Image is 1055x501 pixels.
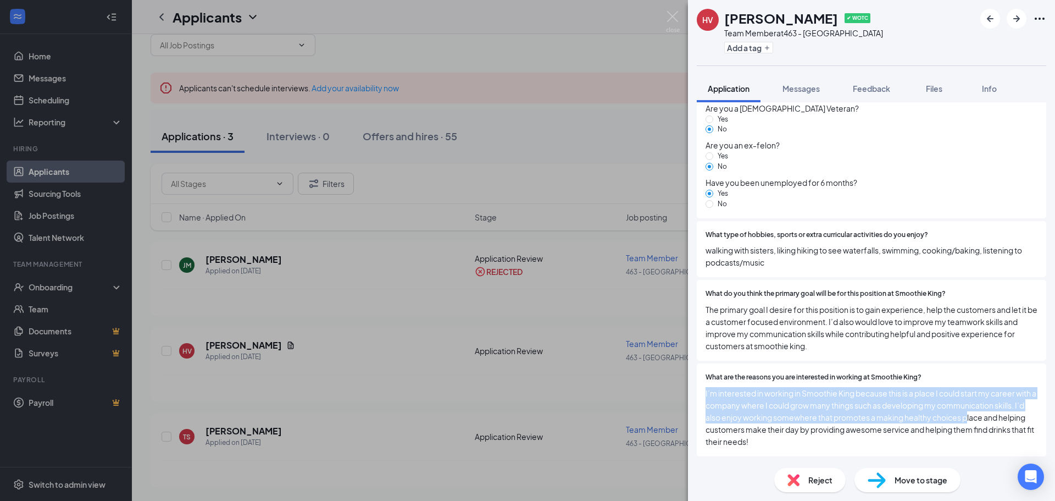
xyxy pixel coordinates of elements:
span: Application [708,84,749,93]
span: Move to stage [895,474,947,486]
span: What do you think the primary goal will be for this position at Smoothie King? [706,289,946,299]
span: Have you been unemployed for 6 months? [706,177,1037,189]
div: HV [702,14,713,25]
span: Are you an ex-felon? [706,139,1037,151]
span: ✔ WOTC [845,13,870,23]
div: Team Member at 463 - [GEOGRAPHIC_DATA] [724,27,883,38]
span: Messages [782,84,820,93]
svg: ArrowLeftNew [984,12,997,25]
span: Yes [713,152,732,160]
span: No [713,125,731,133]
svg: Ellipses [1033,12,1046,25]
span: What are the reasons you are interested in working at Smoothie King? [706,372,921,383]
span: I’m interested in working in Smoothie King because this is a place I could start my career with a... [706,387,1037,448]
span: Reject [808,474,832,486]
svg: Plus [764,45,770,51]
span: No [713,162,731,170]
span: The primary goal I desire for this position is to gain experience, help the customers and let it ... [706,304,1037,352]
div: Open Intercom Messenger [1018,464,1044,490]
span: Files [926,84,942,93]
span: Info [982,84,997,93]
h1: [PERSON_NAME] [724,9,838,27]
span: Are you a [DEMOGRAPHIC_DATA] Veteran? [706,102,1037,114]
span: No [713,200,731,208]
button: ArrowRight [1007,9,1026,29]
span: Yes [713,115,732,123]
button: ArrowLeftNew [980,9,1000,29]
span: What type of hobbies, sports or extra curricular activities do you enjoy? [706,230,928,240]
span: Yes [713,189,732,197]
svg: ArrowRight [1010,12,1023,25]
span: Feedback [853,84,890,93]
button: PlusAdd a tag [724,42,773,53]
span: walking with sisters, liking hiking to see waterfalls, swimming, cooking/baking, listening to pod... [706,244,1037,268]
